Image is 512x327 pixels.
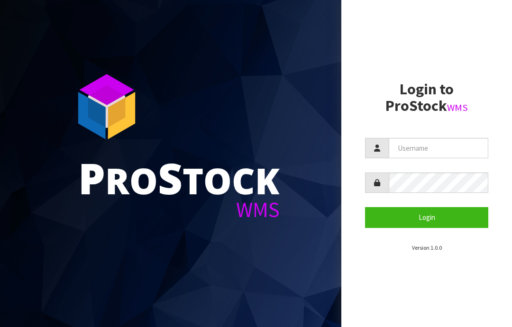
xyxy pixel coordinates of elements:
small: WMS [447,101,468,114]
div: ro tock [78,156,280,199]
button: Login [365,207,488,227]
span: S [158,149,183,207]
h2: Login to ProStock [365,81,488,114]
small: Version 1.0.0 [412,244,442,251]
input: Username [389,138,488,158]
span: P [78,149,105,207]
div: WMS [78,199,280,220]
img: ProStock Cube [71,71,142,142]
